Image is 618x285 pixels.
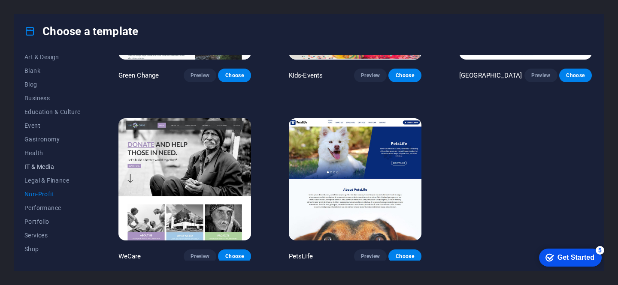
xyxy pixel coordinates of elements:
[24,187,81,201] button: Non-Profit
[524,69,557,82] button: Preview
[225,72,244,79] span: Choose
[24,218,81,225] span: Portfolio
[24,215,81,228] button: Portfolio
[361,72,380,79] span: Preview
[24,256,81,270] button: Sports & Beauty
[24,132,81,146] button: Gastronomy
[395,72,414,79] span: Choose
[289,252,313,261] p: PetsLife
[191,253,209,260] span: Preview
[24,91,81,105] button: Business
[24,136,81,143] span: Gastronomy
[184,69,216,82] button: Preview
[24,177,81,184] span: Legal & Finance
[24,146,81,160] button: Health
[24,242,81,256] button: Shop
[24,232,81,239] span: Services
[64,2,72,10] div: 5
[361,253,380,260] span: Preview
[388,69,421,82] button: Choose
[24,246,81,252] span: Shop
[218,69,251,82] button: Choose
[24,24,138,38] h4: Choose a template
[24,78,81,91] button: Blog
[531,72,550,79] span: Preview
[354,69,387,82] button: Preview
[24,228,81,242] button: Services
[118,71,159,80] p: Green Change
[191,72,209,79] span: Preview
[289,118,421,240] img: PetsLife
[24,105,81,119] button: Education & Culture
[24,191,81,198] span: Non-Profit
[24,160,81,174] button: IT & Media
[24,163,81,170] span: IT & Media
[289,71,323,80] p: Kids-Events
[459,71,522,80] p: [GEOGRAPHIC_DATA]
[118,252,141,261] p: WeCare
[354,249,387,263] button: Preview
[24,67,81,74] span: Blank
[218,249,251,263] button: Choose
[25,9,62,17] div: Get Started
[24,201,81,215] button: Performance
[24,50,81,64] button: Art & Design
[395,253,414,260] span: Choose
[24,259,81,266] span: Sports & Beauty
[388,249,421,263] button: Choose
[7,4,70,22] div: Get Started 5 items remaining, 0% complete
[24,64,81,78] button: Blank
[24,95,81,102] span: Business
[24,54,81,60] span: Art & Design
[566,72,585,79] span: Choose
[559,69,592,82] button: Choose
[24,81,81,88] span: Blog
[24,122,81,129] span: Event
[118,118,251,240] img: WeCare
[225,253,244,260] span: Choose
[24,108,81,115] span: Education & Culture
[24,119,81,132] button: Event
[184,249,216,263] button: Preview
[24,204,81,211] span: Performance
[24,150,81,156] span: Health
[24,174,81,187] button: Legal & Finance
